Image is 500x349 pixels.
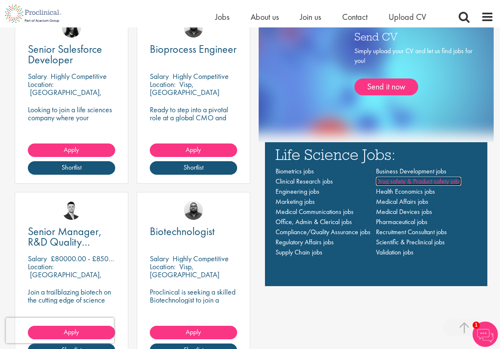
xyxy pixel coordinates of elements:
[173,254,229,263] p: Highly Competitive
[28,161,115,175] a: Shortlist
[376,187,435,196] a: Health Economics jobs
[354,46,473,95] div: Simply upload your CV and let us find jobs for you!
[276,187,319,196] a: Engineering jobs
[150,262,176,271] span: Location:
[62,19,81,38] img: Indre Stankeviciute
[6,318,114,343] iframe: reCAPTCHA
[276,146,477,162] h3: Life Science Jobs:
[28,71,47,81] span: Salary
[150,224,215,238] span: Biotechnologist
[150,42,237,56] span: Bioprocess Engineer
[173,71,229,81] p: Highly Competitive
[376,207,432,216] a: Medical Devices jobs
[251,11,279,22] a: About us
[64,145,79,154] span: Apply
[276,166,477,257] nav: Main navigation
[215,11,230,22] a: Jobs
[51,254,159,263] p: £80000.00 - £85000.00 per annum
[276,167,314,176] a: Biometrics jobs
[376,238,445,246] a: Scientific & Preclinical jobs
[150,143,237,157] a: Apply
[28,42,102,67] span: Senior Salesforce Developer
[28,262,54,271] span: Location:
[184,19,203,38] img: Ashley Bennett
[376,197,428,206] a: Medical Affairs jobs
[376,167,446,176] a: Business Development jobs
[28,288,115,312] p: Join a trailblazing biotech on the cutting edge of science and technology.
[354,31,473,42] h3: Send CV
[150,106,237,138] p: Ready to step into a pivotal role at a global CMO and help shape the future of healthcare manufac...
[150,79,219,97] p: Visp, [GEOGRAPHIC_DATA]
[150,326,237,339] a: Apply
[28,254,47,263] span: Salary
[389,11,426,22] a: Upload CV
[28,143,115,157] a: Apply
[28,106,115,162] p: Looking to join a life sciences company where your Salesforce expertise will accelerate breakthro...
[28,270,102,287] p: [GEOGRAPHIC_DATA], [GEOGRAPHIC_DATA]
[276,248,322,257] a: Supply Chain jobs
[150,262,219,279] p: Visp, [GEOGRAPHIC_DATA]
[51,71,107,81] p: Highly Competitive
[300,11,321,22] a: Join us
[376,217,427,226] a: Pharmaceutical jobs
[28,87,102,105] p: [GEOGRAPHIC_DATA], [GEOGRAPHIC_DATA]
[150,71,169,81] span: Salary
[150,161,237,175] a: Shortlist
[276,207,354,216] a: Medical Communications jobs
[150,288,237,320] p: Proclinical is seeking a skilled Biotechnologist to join a dynamic and innovative team on a contr...
[376,177,461,186] a: Drug safety & Product safety jobs
[376,227,447,236] a: Recruitment Consultant jobs
[186,327,201,336] span: Apply
[276,238,334,246] a: Regulatory Affairs jobs
[150,254,169,263] span: Salary
[28,224,102,260] span: Senior Manager, R&D Quality Assurance (GCP)
[186,145,201,154] span: Apply
[376,248,414,257] a: Validation jobs
[62,201,81,220] img: Joshua Godden
[276,177,333,186] a: Clinical Research jobs
[276,227,370,236] a: Compliance/Quality Assurance jobs
[342,11,368,22] a: Contact
[150,226,237,237] a: Biotechnologist
[473,322,498,347] img: Chatbot
[184,201,203,220] img: Ashley Bennett
[473,322,480,329] span: 1
[28,79,54,89] span: Location:
[354,78,418,95] a: Send it now
[150,79,176,89] span: Location:
[28,44,115,65] a: Senior Salesforce Developer
[276,197,315,206] a: Marketing jobs
[150,44,237,54] a: Bioprocess Engineer
[28,226,115,247] a: Senior Manager, R&D Quality Assurance (GCP)
[276,217,352,226] a: Office, Admin & Clerical jobs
